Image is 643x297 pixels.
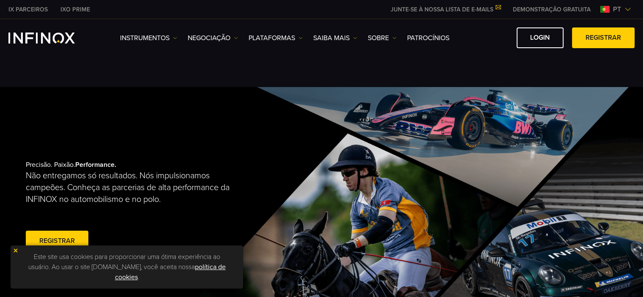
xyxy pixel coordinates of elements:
a: Registrar [572,27,635,48]
a: Patrocínios [407,33,449,43]
a: INFINOX [54,5,96,14]
a: Saiba mais [313,33,357,43]
strong: Performance. [75,161,116,169]
p: Este site usa cookies para proporcionar uma ótima experiência ao usuário. Ao usar o site [DOMAIN_... [15,250,239,284]
a: INFINOX Logo [8,33,95,44]
a: Instrumentos [120,33,177,43]
a: INFINOX MENU [506,5,597,14]
a: SOBRE [368,33,397,43]
div: Precisão. Paixão. [26,147,292,267]
a: NEGOCIAÇÃO [188,33,238,43]
p: Não entregamos só resultados. Nós impulsionamos campeões. Conheça as parcerias de alta performanc... [26,170,239,205]
a: INFINOX [2,5,54,14]
a: Registrar [26,231,88,251]
a: JUNTE-SE À NOSSA LISTA DE E-MAILS [384,6,506,13]
img: yellow close icon [13,248,19,253]
span: pt [610,4,624,14]
a: Login [517,27,564,48]
a: PLATAFORMAS [249,33,303,43]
